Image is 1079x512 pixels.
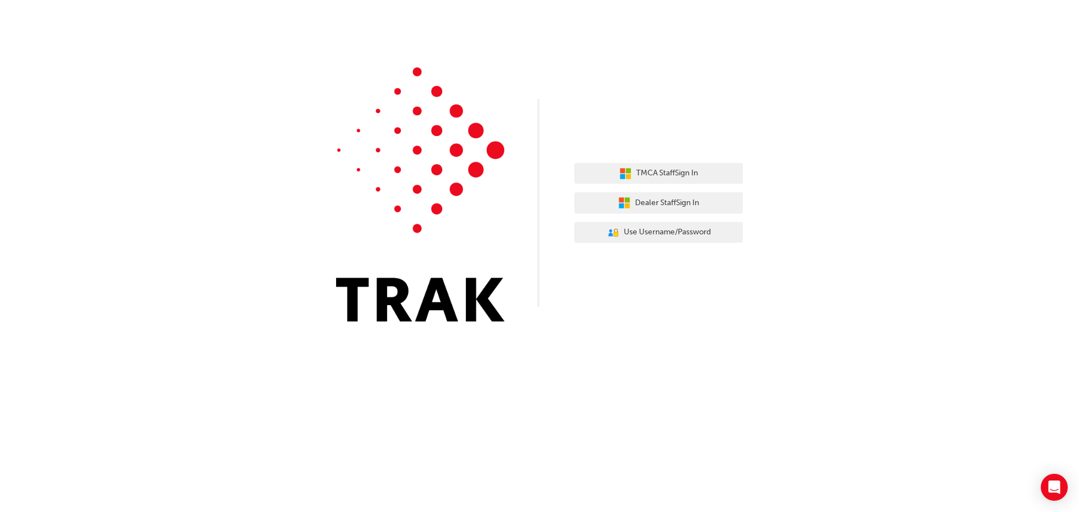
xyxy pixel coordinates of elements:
span: Use Username/Password [624,226,711,239]
span: TMCA Staff Sign In [636,167,698,180]
button: Use Username/Password [574,222,743,243]
span: Dealer Staff Sign In [635,197,699,210]
button: TMCA StaffSign In [574,163,743,184]
button: Dealer StaffSign In [574,192,743,214]
img: Trak [336,67,505,321]
div: Open Intercom Messenger [1041,474,1068,501]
